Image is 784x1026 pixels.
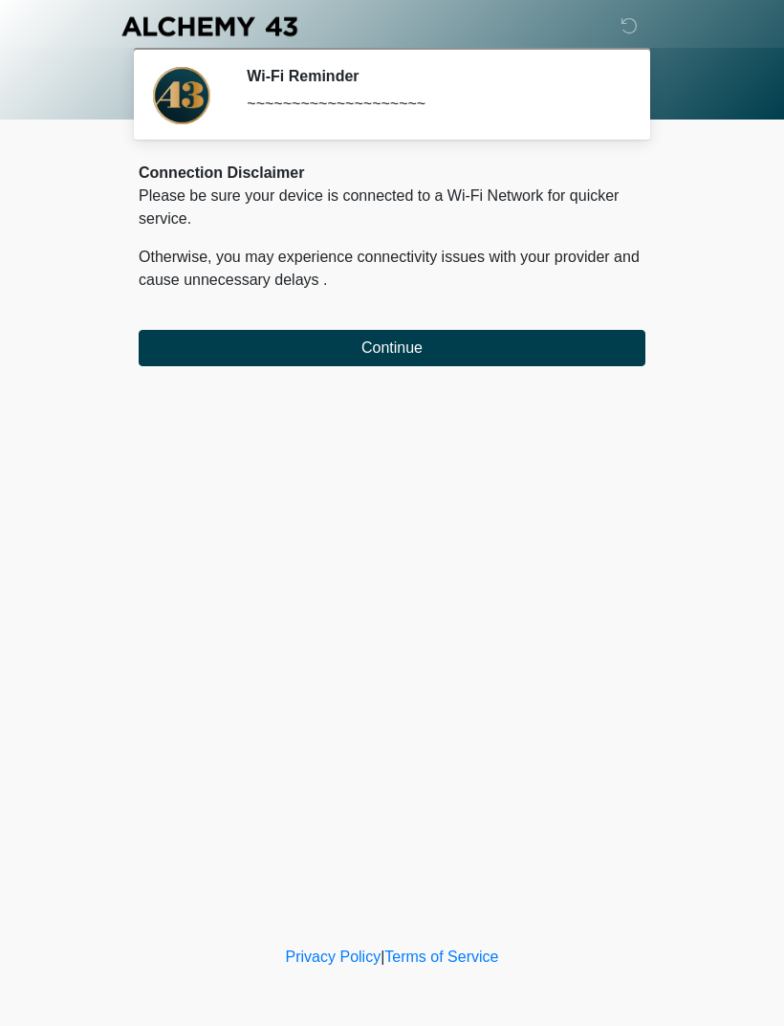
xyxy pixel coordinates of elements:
p: Otherwise, you may experience connectivity issues with your provider and cause unnecessary delays . [139,246,645,292]
h2: Wi-Fi Reminder [247,67,617,85]
img: Agent Avatar [153,67,210,124]
p: Please be sure your device is connected to a Wi-Fi Network for quicker service. [139,185,645,230]
div: Connection Disclaimer [139,162,645,185]
img: Alchemy 43 Logo [120,14,299,38]
a: Privacy Policy [286,949,381,965]
a: Terms of Service [384,949,498,965]
a: | [381,949,384,965]
div: ~~~~~~~~~~~~~~~~~~~~ [247,93,617,116]
button: Continue [139,330,645,366]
